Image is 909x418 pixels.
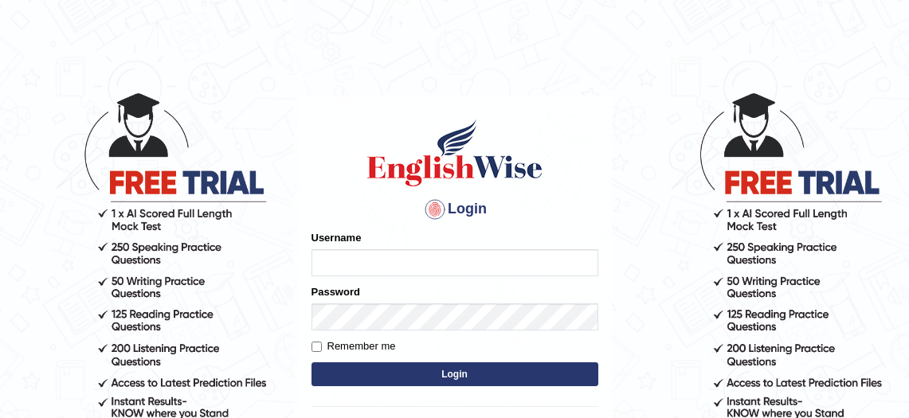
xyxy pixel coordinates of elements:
img: Logo of English Wise sign in for intelligent practice with AI [364,117,546,189]
label: Password [311,284,360,299]
label: Remember me [311,338,396,354]
button: Login [311,362,598,386]
label: Username [311,230,362,245]
h4: Login [311,197,598,222]
input: Remember me [311,342,322,352]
